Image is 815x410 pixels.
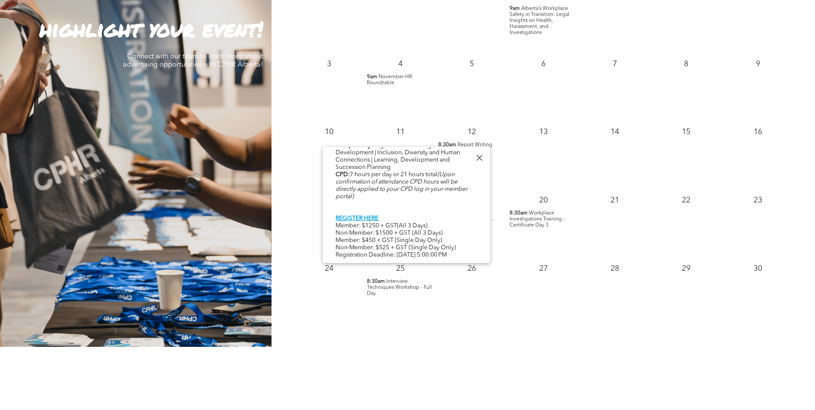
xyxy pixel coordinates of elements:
p: 3 [321,56,337,72]
p: 5 [464,56,479,72]
p: 11 [393,124,408,140]
span: Connect with our team to learn more about advertising opportunities with CPHR Alberta! [123,53,263,68]
p: 21 [607,193,623,208]
p: 4 [393,56,408,72]
p: 26 [464,261,479,276]
p: 30 [750,261,766,276]
span: 8:30am [438,142,456,148]
p: 24 [321,261,337,276]
p: 22 [678,193,694,208]
p: 9 [750,56,766,72]
p: 13 [536,124,551,140]
p: 12 [464,124,479,140]
span: Interview Techniques Workshop - Full Day [367,279,432,296]
span: Report Writing Workshop - Half Day [438,142,492,153]
span: Workplace Investigations Training - Certificate Day 3 [510,211,565,228]
p: 16 [750,124,766,140]
strong: highlight your event! [40,13,263,44]
span: November HR Roundtable [367,74,412,86]
p: 29 [678,261,694,276]
p: 27 [536,261,551,276]
p: 28 [607,261,623,276]
span: 9am [367,74,377,80]
span: 8:30am [367,278,385,285]
p: 17 [321,193,337,208]
p: 25 [393,261,408,276]
span: 9am [510,6,520,12]
p: 23 [750,193,766,208]
p: 14 [607,124,623,140]
p: 15 [678,124,694,140]
b: CPD: [336,171,350,177]
p: 7 [607,56,623,72]
p: 20 [536,193,551,208]
span: 8:30am [510,210,528,216]
a: REGISTER HERE [336,215,379,221]
p: 10 [321,124,337,140]
span: Alberta’s Workplace Safety in Transition: Legal Insights on Health, Harassment, and Investigations [510,6,569,35]
p: 6 [536,56,551,72]
p: 8 [678,56,694,72]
